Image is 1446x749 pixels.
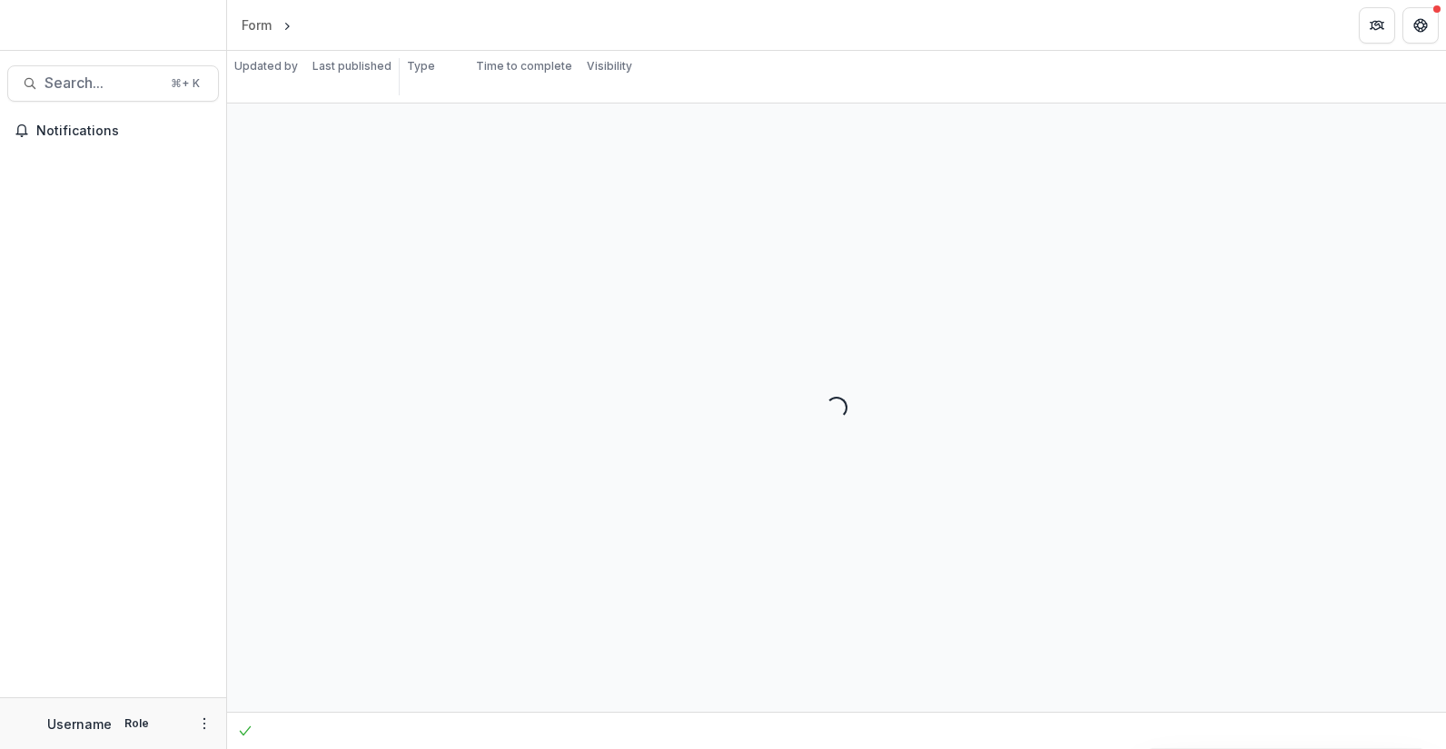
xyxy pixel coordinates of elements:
[193,713,215,734] button: More
[1402,7,1439,44] button: Get Help
[167,74,203,94] div: ⌘ + K
[1359,7,1395,44] button: Partners
[7,65,219,102] button: Search...
[407,58,435,74] p: Type
[7,116,219,145] button: Notifications
[47,715,112,734] p: Username
[45,74,160,92] span: Search...
[242,15,272,34] div: Form
[234,12,279,38] a: Form
[476,58,572,74] p: Time to complete
[312,58,391,74] p: Last published
[119,715,154,732] p: Role
[234,12,372,38] nav: breadcrumb
[587,58,632,74] p: Visibility
[36,123,212,139] span: Notifications
[234,58,298,74] p: Updated by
